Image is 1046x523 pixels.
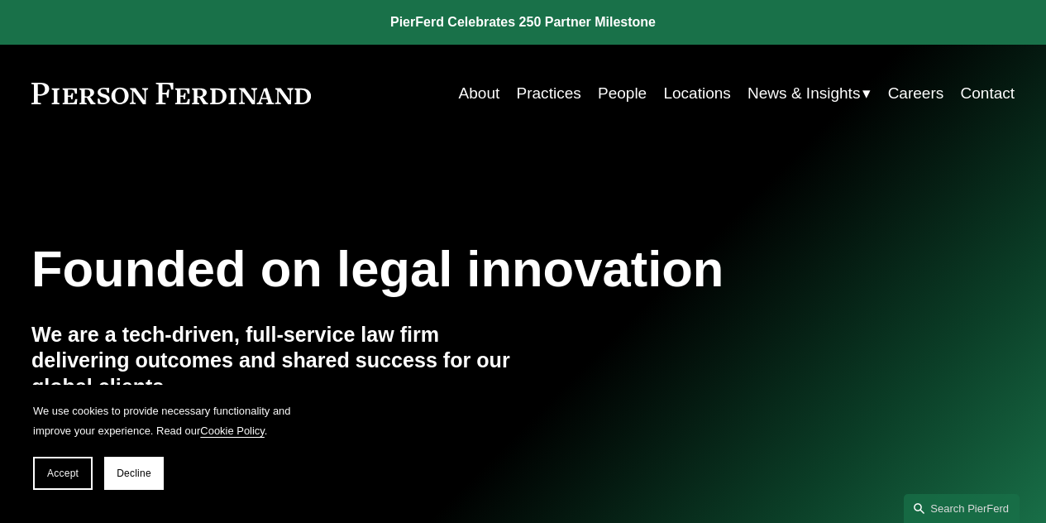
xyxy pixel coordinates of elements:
[17,385,314,506] section: Cookie banner
[663,78,730,109] a: Locations
[904,494,1020,523] a: Search this site
[961,78,1015,109] a: Contact
[747,78,871,109] a: folder dropdown
[47,468,79,479] span: Accept
[517,78,581,109] a: Practices
[888,78,944,109] a: Careers
[31,240,851,298] h1: Founded on legal innovation
[747,79,860,108] span: News & Insights
[33,457,93,490] button: Accept
[598,78,647,109] a: People
[31,322,523,401] h4: We are a tech-driven, full-service law firm delivering outcomes and shared success for our global...
[104,457,164,490] button: Decline
[200,425,265,437] a: Cookie Policy
[459,78,500,109] a: About
[117,468,151,479] span: Decline
[33,401,298,440] p: We use cookies to provide necessary functionality and improve your experience. Read our .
